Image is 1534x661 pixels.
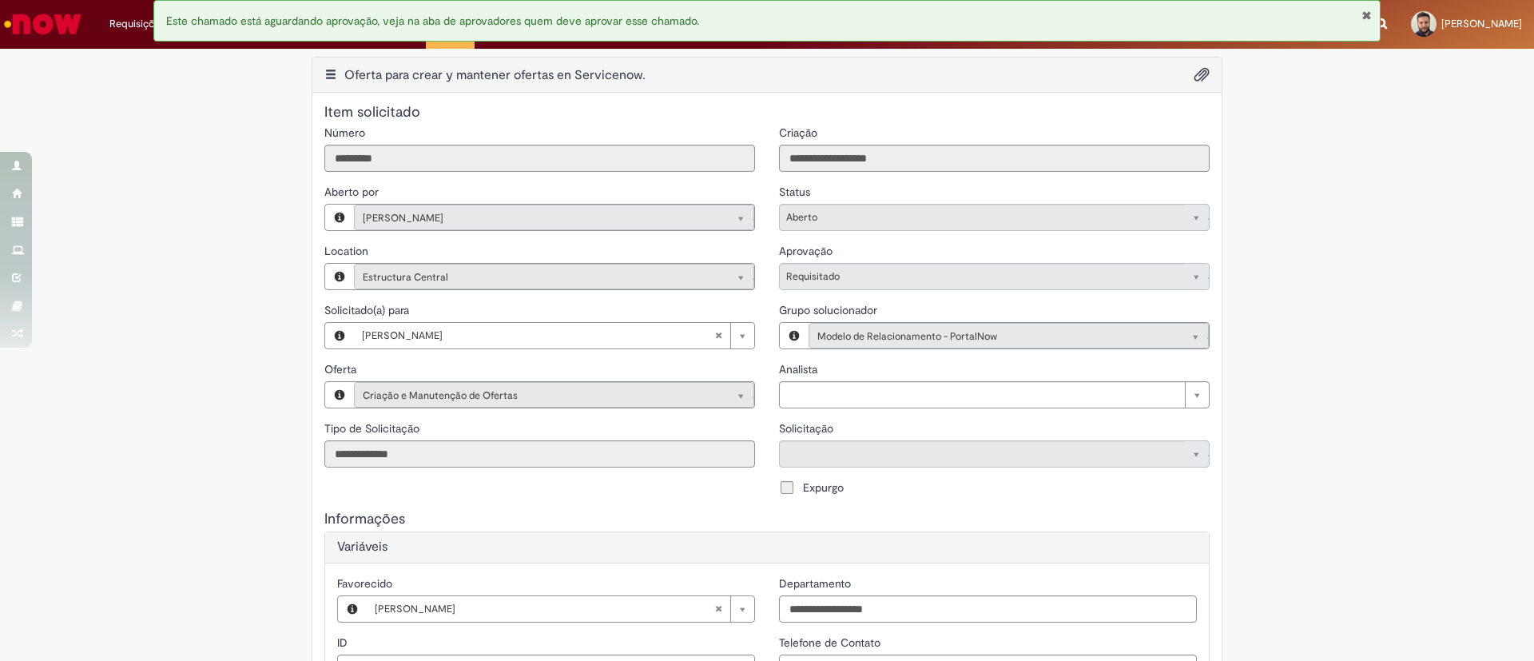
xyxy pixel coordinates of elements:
span: Telefone de Contato [779,635,884,650]
span: Somente leitura - Grupo solucionador, Modelo de Relacionamento - PortalNow [779,303,880,317]
span: Em nome de outro indivíduo Solicitado(a) para, Johanna Aguirre [324,303,412,317]
div: Adicionar um anexo [1174,66,1210,90]
button: Oferta, Visualizar este registro Criação e Manutenção de Ofertas [325,382,354,408]
span: ID [337,635,351,650]
span: Somente leitura - Número gerado automaticamente que identifica exclusivamente o registro [324,125,368,140]
a: Criação e Manutenção de OfertasLimpar campo Oferta [354,382,754,408]
span: Somente leitura - Solicitação [779,421,837,436]
a: Modelo de Relacionamento - PortalNowLimpar campo Grupo solucionador [809,323,1209,348]
span: [PERSON_NAME] [1441,17,1522,30]
input: Departamento [779,595,1197,623]
button: Aberto por, Visualizar este registro Johanna Aguirre [325,205,354,230]
input: Tipo de Solicitação [324,440,755,468]
a: Estructura CentralLimpar campo Location [354,264,754,289]
span: [PERSON_NAME] [375,596,714,622]
span: Somente leitura - Status [779,185,813,199]
span: Oferta para crear y mantener ofertas en Servicenow. [344,67,646,83]
span: Somente leitura - Oferta, Criação e Manutenção de Ofertas [324,362,360,376]
button: Adicionar anexos [1194,62,1210,90]
button: Grupo solucionador, Visualizar este registro Modelo de Relacionamento - PortalNow [780,323,809,348]
a: [PERSON_NAME]Limpar campo Favorecido [367,596,754,622]
span: Somente leitura - Location, Estructura Central [324,244,372,258]
span: Somente leitura - Estado atual da aprovação [779,244,836,258]
span: Criação e Manutenção de Ofertas [363,383,713,408]
button: Location, Visualizar este registro Estructura Central [325,264,354,289]
span: Aberto [786,205,1177,230]
span: Somente leitura - Pessoa que abriu o registro da tarefa Aberto por, Johanna Aguirre [324,185,382,199]
abbr: Limpar campo Favorecido [706,596,730,622]
span: [PERSON_NAME] [363,205,713,231]
button: Fechar Notificação [1361,9,1372,22]
a: Limpar campo Solicitação [779,440,1210,468]
a: [PERSON_NAME]Limpar campo Solicitado(a) para [354,323,754,348]
button: Solicitado(a) para, Visualizar este registro Johanna Aguirre [325,323,354,348]
a: [PERSON_NAME]Limpar campo Aberto por [354,205,754,230]
input: Criação 27 August 2025 12:37:22 Wednesday [779,145,1210,172]
span: Requisitado [786,264,1177,289]
span: Departamento [779,576,854,591]
span: Informações [324,510,405,528]
span: Pessoa que é o principal responsável pelo trabalho nesta tarefa Analista [779,362,821,376]
button: Favorecido, Visualizar este registro Johanna Aguirre [338,596,367,622]
input: Número [324,145,755,172]
span: Somente leitura - Criação [779,125,821,140]
span: Modelo de Relacionamento - PortalNow [817,324,1168,349]
a: Limpar campo Analista [779,381,1210,408]
abbr: Limpar campo Solicitado(a) para [706,323,730,348]
span: Expurgo [803,480,844,496]
h3: Variáveis [337,540,1197,555]
span: Este chamado está aguardando aprovação, veja na aba de aprovadores quem deve aprovar esse chamado. [166,14,699,28]
img: ServiceNow [2,8,84,40]
span: Requisições [109,16,165,32]
span: Somente leitura - Tipo de Solicitação [324,421,423,436]
span: Item solicitado [324,103,420,121]
span: Favorecido, Johanna Aguirre [337,576,395,591]
span: [PERSON_NAME] [362,323,714,348]
button: Menu do formulário Item solicitado [324,66,337,84]
span: Estructura Central [363,265,713,290]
